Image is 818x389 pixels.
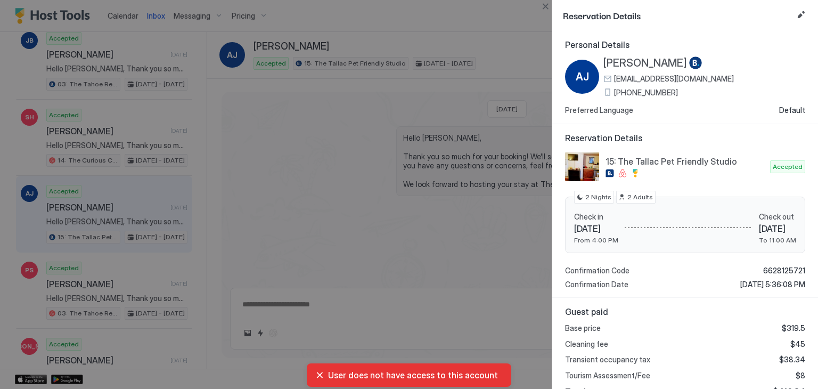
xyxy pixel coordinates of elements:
[565,106,633,115] span: Preferred Language
[779,355,805,364] span: $38.34
[565,266,629,275] span: Confirmation Code
[565,39,805,50] span: Personal Details
[779,106,805,115] span: Default
[795,9,807,21] button: Edit reservation
[565,355,650,364] span: Transient occupancy tax
[740,280,805,289] span: [DATE] 5:36:08 PM
[603,56,687,70] span: [PERSON_NAME]
[759,223,796,234] span: [DATE]
[574,236,618,244] span: From 4:00 PM
[585,192,611,202] span: 2 Nights
[565,133,805,143] span: Reservation Details
[574,212,618,222] span: Check in
[565,280,628,289] span: Confirmation Date
[565,306,805,317] span: Guest paid
[328,370,503,380] span: User does not have access to this account
[790,339,805,349] span: $45
[759,212,796,222] span: Check out
[759,236,796,244] span: To 11:00 AM
[773,162,803,172] span: Accepted
[763,266,805,275] span: 6628125721
[782,323,805,333] span: $319.5
[565,150,599,184] div: listing image
[614,88,678,98] span: [PHONE_NUMBER]
[614,74,734,84] span: [EMAIL_ADDRESS][DOMAIN_NAME]
[606,156,766,167] span: 15: The Tallac Pet Friendly Studio
[574,223,618,234] span: [DATE]
[627,192,653,202] span: 2 Adults
[576,69,589,85] span: AJ
[565,323,601,333] span: Base price
[563,9,792,22] span: Reservation Details
[565,339,608,349] span: Cleaning fee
